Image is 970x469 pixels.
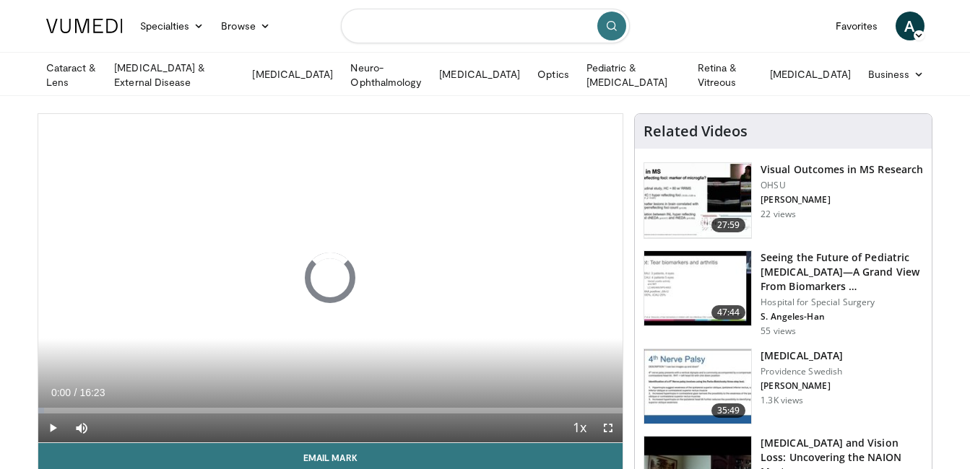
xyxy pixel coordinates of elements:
[827,12,887,40] a: Favorites
[761,60,859,89] a: [MEDICAL_DATA]
[644,251,751,326] img: 8bf4808e-e96d-43cd-94d4-0ddedbdf9139.150x105_q85_crop-smart_upscale.jpg
[243,60,342,89] a: [MEDICAL_DATA]
[761,297,923,308] p: Hospital for Special Surgery
[644,162,923,239] a: 27:59 Visual Outcomes in MS Research OHSU [PERSON_NAME] 22 views
[38,114,623,443] video-js: Video Player
[859,60,933,89] a: Business
[79,387,105,398] span: 16:23
[761,194,923,206] p: [PERSON_NAME]
[341,9,630,43] input: Search topics, interventions
[38,61,106,89] a: Cataract & Lens
[529,60,577,89] a: Optics
[342,61,430,89] a: Neuro-Ophthalmology
[689,61,761,89] a: Retina & Vitreous
[761,366,843,377] p: Providence Swedish
[644,349,751,424] img: 0e5b09ff-ab95-416c-aeae-f68bcf47d7bd.150x105_q85_crop-smart_upscale.jpg
[711,218,746,232] span: 27:59
[430,60,529,89] a: [MEDICAL_DATA]
[644,349,923,425] a: 35:49 [MEDICAL_DATA] Providence Swedish [PERSON_NAME] 1.3K views
[711,305,746,320] span: 47:44
[896,12,924,40] a: A
[38,408,623,413] div: Progress Bar
[761,325,796,337] p: 55 views
[761,311,923,323] p: S. Angeles-Han
[74,387,77,398] span: /
[46,19,123,33] img: VuMedi Logo
[761,162,923,177] h3: Visual Outcomes in MS Research
[761,180,923,191] p: OHSU
[38,413,67,442] button: Play
[212,12,279,40] a: Browse
[594,413,623,442] button: Fullscreen
[565,413,594,442] button: Playback Rate
[105,61,243,89] a: [MEDICAL_DATA] & External Disease
[761,395,803,406] p: 1.3K views
[644,163,751,238] img: 5551c131-998d-48a4-88a3-c1a843233b9f.150x105_q85_crop-smart_upscale.jpg
[131,12,213,40] a: Specialties
[578,61,689,89] a: Pediatric & [MEDICAL_DATA]
[67,413,96,442] button: Mute
[711,403,746,418] span: 35:49
[644,123,748,140] h4: Related Videos
[761,380,843,392] p: [PERSON_NAME]
[761,250,923,294] h3: Seeing the Future of Pediatric [MEDICAL_DATA]—A Grand View From Biomarkers …
[761,209,796,220] p: 22 views
[644,250,923,337] a: 47:44 Seeing the Future of Pediatric [MEDICAL_DATA]—A Grand View From Biomarkers … Hospital for S...
[51,387,71,398] span: 0:00
[761,349,843,363] h3: [MEDICAL_DATA]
